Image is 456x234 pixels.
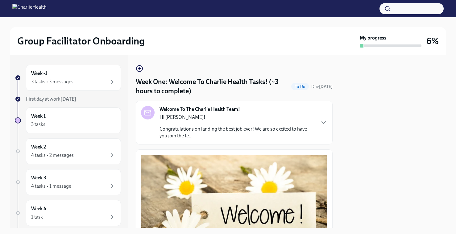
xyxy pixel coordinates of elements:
img: CharlieHealth [12,4,47,14]
span: First day at work [26,96,76,102]
h2: Group Facilitator Onboarding [17,35,145,47]
div: 1 task [31,214,43,220]
a: Week 24 tasks • 2 messages [15,138,121,164]
p: Congratulations on landing the best job ever! We are so excited to have you join the te... [160,126,315,139]
strong: [DATE] [60,96,76,102]
div: 3 tasks • 3 messages [31,78,73,85]
h3: 6% [426,36,439,47]
a: Week -13 tasks • 3 messages [15,65,121,91]
h6: Week 2 [31,144,46,150]
div: 4 tasks • 2 messages [31,152,74,159]
span: September 19th, 2025 10:00 [311,84,333,90]
div: 4 tasks • 1 message [31,183,71,190]
div: 3 tasks [31,121,45,128]
h6: Week -1 [31,70,47,77]
strong: Welcome To The Charlie Health Team! [160,106,240,113]
span: To Do [291,84,309,89]
a: Week 34 tasks • 1 message [15,169,121,195]
h6: Week 1 [31,113,46,119]
a: First day at work[DATE] [15,96,121,102]
h4: Week One: Welcome To Charlie Health Tasks! (~3 hours to complete) [136,77,289,96]
a: Week 41 task [15,200,121,226]
a: Week 13 tasks [15,107,121,133]
strong: My progress [360,35,386,41]
strong: [DATE] [319,84,333,89]
p: Hi [PERSON_NAME]! [160,114,315,121]
h6: Week 3 [31,174,46,181]
span: Due [311,84,333,89]
h6: Week 4 [31,205,46,212]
